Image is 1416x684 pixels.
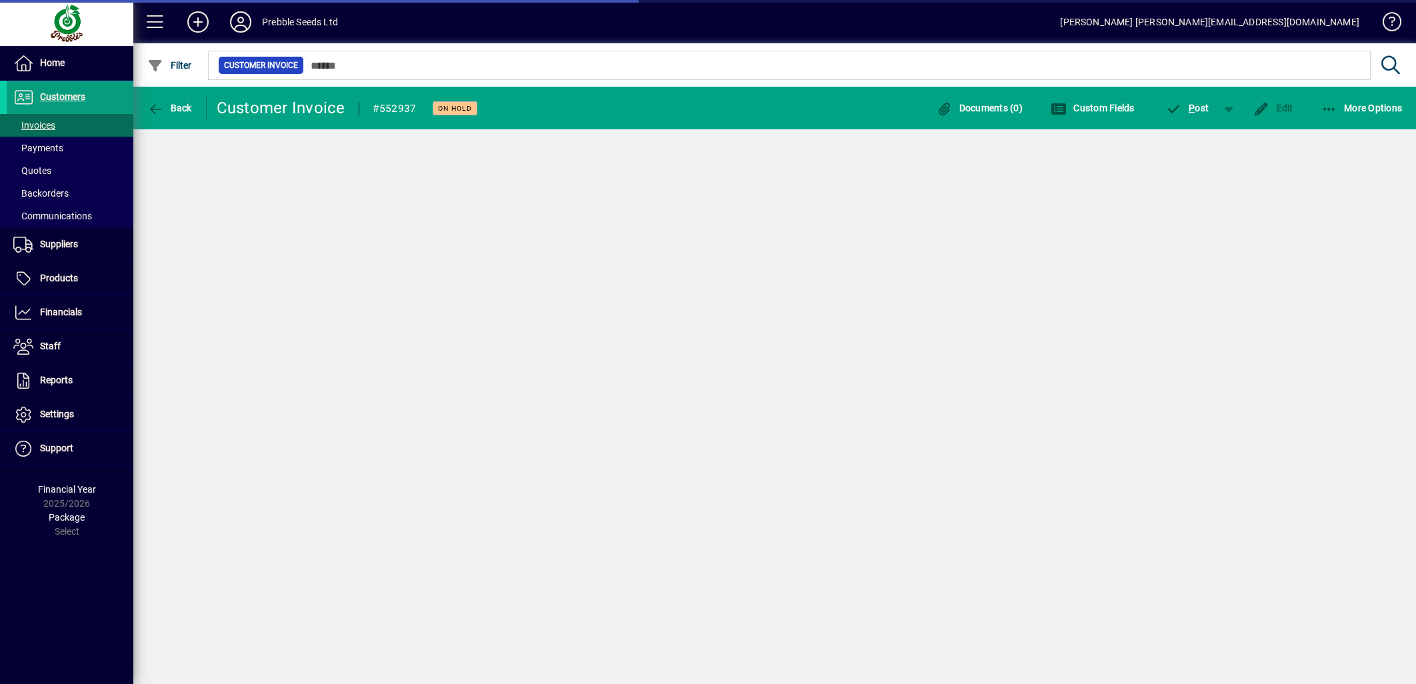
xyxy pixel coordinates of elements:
[7,296,133,329] a: Financials
[1166,103,1209,113] span: ost
[933,96,1026,120] button: Documents (0)
[1250,96,1297,120] button: Edit
[40,409,74,419] span: Settings
[13,165,51,176] span: Quotes
[13,120,55,131] span: Invoices
[40,57,65,68] span: Home
[13,188,69,199] span: Backorders
[1253,103,1293,113] span: Edit
[147,103,192,113] span: Back
[1318,96,1406,120] button: More Options
[144,96,195,120] button: Back
[40,239,78,249] span: Suppliers
[7,182,133,205] a: Backorders
[40,273,78,283] span: Products
[7,262,133,295] a: Products
[40,341,61,351] span: Staff
[217,97,345,119] div: Customer Invoice
[219,10,262,34] button: Profile
[1060,11,1359,33] div: [PERSON_NAME] [PERSON_NAME][EMAIL_ADDRESS][DOMAIN_NAME]
[7,205,133,227] a: Communications
[40,443,73,453] span: Support
[7,330,133,363] a: Staff
[40,375,73,385] span: Reports
[144,53,195,77] button: Filter
[7,114,133,137] a: Invoices
[49,512,85,523] span: Package
[13,211,92,221] span: Communications
[373,98,417,119] div: #552937
[1159,96,1216,120] button: Post
[7,364,133,397] a: Reports
[438,104,472,113] span: On hold
[262,11,338,33] div: Prebble Seeds Ltd
[177,10,219,34] button: Add
[224,59,298,72] span: Customer Invoice
[1321,103,1403,113] span: More Options
[7,159,133,182] a: Quotes
[133,96,207,120] app-page-header-button: Back
[936,103,1023,113] span: Documents (0)
[7,228,133,261] a: Suppliers
[1051,103,1135,113] span: Custom Fields
[13,143,63,153] span: Payments
[1373,3,1399,46] a: Knowledge Base
[7,398,133,431] a: Settings
[7,47,133,80] a: Home
[40,91,85,102] span: Customers
[1189,103,1195,113] span: P
[1047,96,1138,120] button: Custom Fields
[7,432,133,465] a: Support
[7,137,133,159] a: Payments
[38,484,96,495] span: Financial Year
[40,307,82,317] span: Financials
[147,60,192,71] span: Filter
